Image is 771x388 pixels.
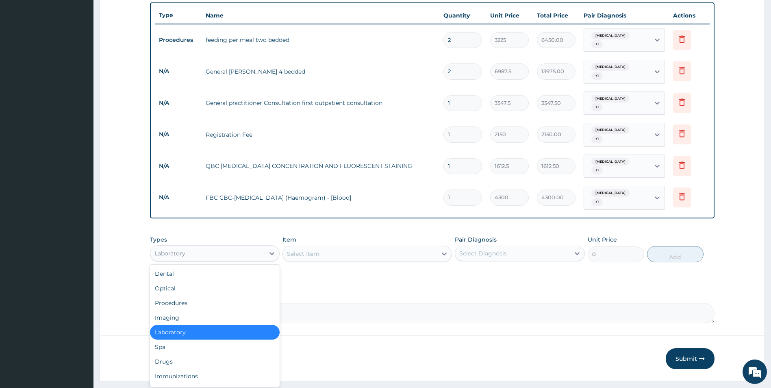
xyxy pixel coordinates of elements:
[439,7,486,24] th: Quantity
[669,7,710,24] th: Actions
[202,32,440,48] td: feeding per meal two bedded
[150,340,280,354] div: Spa
[202,63,440,80] td: General [PERSON_NAME] 4 bedded
[666,348,715,369] button: Submit
[133,4,153,24] div: Minimize live chat window
[155,8,202,23] th: Type
[533,7,580,24] th: Total Price
[202,95,440,111] td: General practitioner Consultation first outpatient consultation
[580,7,669,24] th: Pair Diagnosis
[150,325,280,340] div: Laboratory
[591,40,603,48] span: + 1
[287,250,319,258] div: Select Item
[202,7,440,24] th: Name
[150,292,715,299] label: Comment
[150,281,280,296] div: Optical
[155,96,202,111] td: N/A
[150,296,280,310] div: Procedures
[150,310,280,325] div: Imaging
[202,158,440,174] td: QBC [MEDICAL_DATA] CONCENTRATION AND FLUORESCENT STAINING
[591,32,630,40] span: [MEDICAL_DATA]
[588,235,617,244] label: Unit Price
[150,236,167,243] label: Types
[155,190,202,205] td: N/A
[591,72,603,80] span: + 1
[591,158,630,166] span: [MEDICAL_DATA]
[150,266,280,281] div: Dental
[4,222,155,251] textarea: Type your message and hit 'Enter'
[150,354,280,369] div: Drugs
[591,189,630,197] span: [MEDICAL_DATA]
[459,249,507,257] div: Select Diagnosis
[486,7,533,24] th: Unit Price
[591,198,603,206] span: + 1
[591,103,603,111] span: + 1
[591,126,630,134] span: [MEDICAL_DATA]
[154,249,185,257] div: Laboratory
[42,46,137,56] div: Chat with us now
[15,41,33,61] img: d_794563401_company_1708531726252_794563401
[455,235,497,244] label: Pair Diagnosis
[47,102,112,185] span: We're online!
[647,246,704,262] button: Add
[591,63,630,71] span: [MEDICAL_DATA]
[202,126,440,143] td: Registration Fee
[155,33,202,48] td: Procedures
[150,369,280,384] div: Immunizations
[591,166,603,174] span: + 1
[202,190,440,206] td: FBC CBC-[MEDICAL_DATA] (Haemogram) - [Blood]
[591,135,603,143] span: + 1
[155,159,202,174] td: N/A
[155,64,202,79] td: N/A
[282,235,296,244] label: Item
[591,95,630,103] span: [MEDICAL_DATA]
[155,127,202,142] td: N/A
